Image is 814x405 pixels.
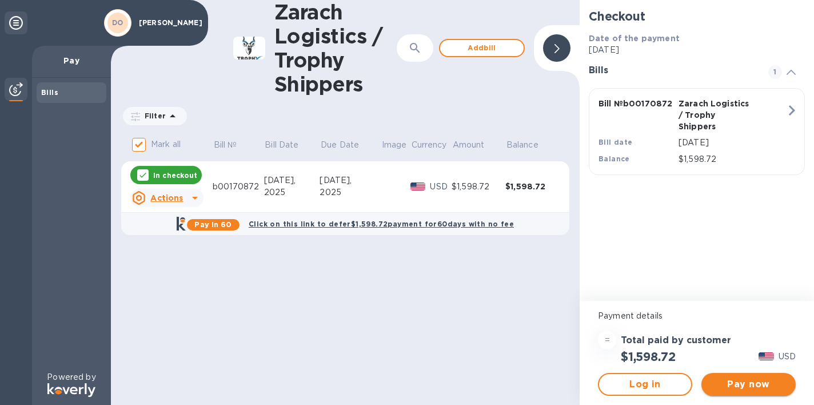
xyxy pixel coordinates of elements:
[140,111,166,121] p: Filter
[412,139,447,151] p: Currency
[139,19,196,27] p: [PERSON_NAME]
[589,44,805,56] p: [DATE]
[589,34,680,43] b: Date of the payment
[452,181,505,193] div: $1,598.72
[382,139,407,151] p: Image
[151,138,181,150] p: Mark all
[589,9,805,23] h2: Checkout
[621,350,675,364] h2: $1,598.72
[449,41,514,55] span: Add bill
[598,138,633,146] b: Bill date
[598,154,630,163] b: Balance
[321,139,359,151] p: Due Date
[589,88,805,175] button: Bill №b00170872Zarach Logistics / Trophy ShippersBill date[DATE]Balance$1,598.72
[47,371,95,383] p: Powered by
[779,351,796,363] p: USD
[439,39,525,57] button: Addbill
[589,65,755,76] h3: Bills
[759,352,774,360] img: USD
[265,139,298,151] p: Bill Date
[47,383,95,397] img: Logo
[320,174,380,186] div: [DATE],
[153,170,197,180] p: In checkout
[701,373,796,396] button: Pay now
[679,153,786,165] p: $1,598.72
[214,139,237,151] p: Bill №
[112,18,123,27] b: DO
[320,186,380,198] div: 2025
[711,378,787,391] span: Pay now
[150,193,183,202] u: Actions
[214,139,252,151] span: Bill №
[321,139,374,151] span: Due Date
[679,137,786,149] p: [DATE]
[598,331,616,350] div: =
[768,65,782,79] span: 1
[453,139,485,151] p: Amount
[264,186,320,198] div: 2025
[506,139,553,151] span: Balance
[264,174,320,186] div: [DATE],
[213,181,264,193] div: b00170872
[410,182,426,190] img: USD
[506,139,538,151] p: Balance
[430,181,452,193] p: USD
[194,220,232,229] b: Pay in 60
[41,55,102,66] p: Pay
[249,220,514,228] b: Click on this link to defer $1,598.72 payment for 60 days with no fee
[598,373,692,396] button: Log in
[598,98,674,109] p: Bill № b00170872
[505,181,559,192] div: $1,598.72
[453,139,500,151] span: Amount
[265,139,313,151] span: Bill Date
[679,98,754,132] p: Zarach Logistics / Trophy Shippers
[621,335,731,346] h3: Total paid by customer
[598,310,796,322] p: Payment details
[608,378,682,391] span: Log in
[41,88,58,97] b: Bills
